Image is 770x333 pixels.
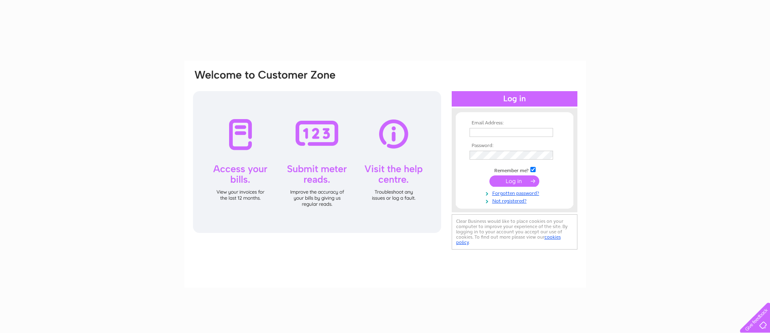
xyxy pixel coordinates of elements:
a: cookies policy [456,234,561,245]
td: Remember me? [468,166,562,174]
th: Password: [468,143,562,149]
th: Email Address: [468,120,562,126]
input: Submit [489,175,539,187]
a: Not registered? [470,196,562,204]
div: Clear Business would like to place cookies on your computer to improve your experience of the sit... [452,214,577,250]
a: Forgotten password? [470,189,562,196]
